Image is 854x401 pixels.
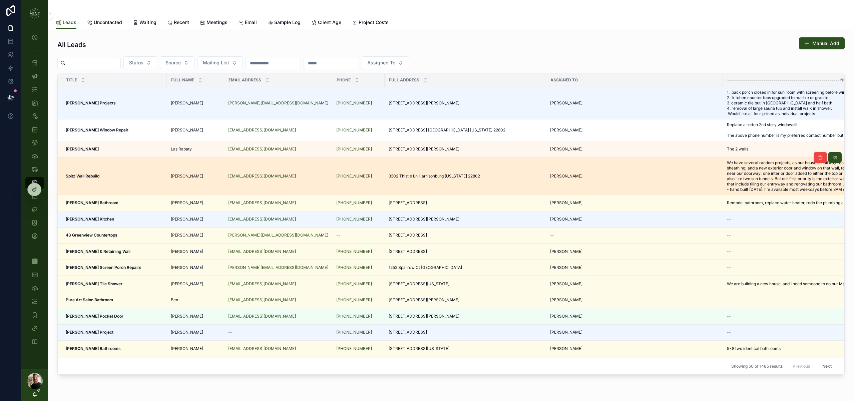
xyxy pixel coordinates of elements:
span: -- [727,330,731,335]
a: [PHONE_NUMBER] [336,200,381,206]
span: [PERSON_NAME] [550,127,582,133]
span: [STREET_ADDRESS][PERSON_NAME] [389,100,459,106]
a: 43 Greenview Countertops [66,233,163,238]
strong: [PERSON_NAME] Screen Porch Repairs [66,265,141,270]
a: [PERSON_NAME][EMAIL_ADDRESS][DOMAIN_NAME] [228,233,328,238]
a: [PHONE_NUMBER] [336,127,381,133]
span: [PERSON_NAME] [171,346,203,351]
button: Select Button [160,56,194,69]
a: [STREET_ADDRESS] [389,330,542,335]
a: [PHONE_NUMBER] [336,281,372,287]
h1: All Leads [57,40,86,49]
strong: [PERSON_NAME] Bathroom [66,200,118,205]
a: [PERSON_NAME] [171,314,220,319]
span: Meetings [206,19,228,26]
span: [PERSON_NAME] [171,233,203,238]
a: [STREET_ADDRESS][US_STATE] [389,346,542,351]
span: [STREET_ADDRESS][PERSON_NAME] [389,314,459,319]
a: [EMAIL_ADDRESS][DOMAIN_NAME] [228,217,296,222]
a: [PERSON_NAME] [171,281,220,287]
a: [PERSON_NAME] [171,249,220,254]
a: Waiting [133,16,156,30]
a: Recent [167,16,189,30]
a: [PERSON_NAME] [550,200,719,206]
span: -- [727,265,731,270]
a: [PERSON_NAME] [171,233,220,238]
a: [PERSON_NAME] [550,100,719,106]
span: [PERSON_NAME] [550,100,582,106]
a: [STREET_ADDRESS][US_STATE] [389,281,542,287]
span: -- [727,297,731,303]
span: [STREET_ADDRESS] [389,200,427,206]
span: [PERSON_NAME] [171,100,203,106]
span: [STREET_ADDRESS] [389,330,427,335]
span: [PERSON_NAME] [171,127,203,133]
a: [PHONE_NUMBER] [336,346,372,351]
span: -- [727,249,731,254]
a: -- [550,233,719,238]
a: Project Costs [352,16,389,30]
a: [PHONE_NUMBER] [336,314,381,319]
a: Ben [171,297,220,303]
span: [PERSON_NAME] [171,314,203,319]
span: Leads [63,19,76,26]
span: [PERSON_NAME] [550,346,582,351]
strong: Spitz Wall Rebuild [66,173,99,178]
a: [PHONE_NUMBER] [336,217,372,222]
button: Manual Add [799,37,845,49]
span: [PERSON_NAME] [550,146,582,152]
a: [PHONE_NUMBER] [336,297,372,303]
a: [EMAIL_ADDRESS][DOMAIN_NAME] [228,314,328,319]
span: [PERSON_NAME] [550,330,582,335]
a: [STREET_ADDRESS] [389,233,542,238]
a: [EMAIL_ADDRESS][DOMAIN_NAME] [228,217,328,222]
a: [STREET_ADDRESS][PERSON_NAME] [389,146,542,152]
a: -- [228,330,328,335]
span: The 2 walls [727,146,748,152]
a: [PHONE_NUMBER] [336,146,381,152]
a: [EMAIL_ADDRESS][DOMAIN_NAME] [228,173,328,179]
a: [EMAIL_ADDRESS][DOMAIN_NAME] [228,346,328,351]
button: Select Button [197,56,243,69]
strong: [PERSON_NAME] & Retaining Wall [66,249,130,254]
a: [EMAIL_ADDRESS][DOMAIN_NAME] [228,249,328,254]
button: Select Button [123,56,157,69]
span: Full Name [171,77,194,83]
a: [PERSON_NAME] Projects [66,100,163,106]
a: [PHONE_NUMBER] [336,217,381,222]
a: [PHONE_NUMBER] [336,100,381,106]
a: Leads [56,16,76,29]
span: [STREET_ADDRESS][US_STATE] [389,281,449,287]
a: [PHONE_NUMBER] [336,346,381,351]
span: Email [245,19,257,26]
a: Meetings [200,16,228,30]
span: Email Address [229,77,261,83]
a: [PERSON_NAME] & Retaining Wall [66,249,163,254]
span: Mailing List [203,59,229,66]
a: [EMAIL_ADDRESS][DOMAIN_NAME] [228,249,296,254]
a: [PERSON_NAME] [171,346,220,351]
span: -- [727,314,731,319]
strong: [PERSON_NAME] Bathrooms [66,346,121,351]
a: [PHONE_NUMBER] [336,281,381,287]
a: [PHONE_NUMBER] [336,200,372,206]
a: [PERSON_NAME][EMAIL_ADDRESS][DOMAIN_NAME] [228,100,328,106]
span: [PERSON_NAME] [171,200,203,206]
a: [PHONE_NUMBER] [336,173,372,179]
span: [STREET_ADDRESS] [389,249,427,254]
span: 1252 Sparrow Ct [GEOGRAPHIC_DATA] [389,265,462,270]
span: [PERSON_NAME] [171,249,203,254]
a: [PERSON_NAME][EMAIL_ADDRESS][DOMAIN_NAME] [228,265,328,270]
a: [EMAIL_ADDRESS][DOMAIN_NAME] [228,314,296,319]
span: Waiting [139,19,156,26]
span: Phone [337,77,351,83]
a: [PERSON_NAME] Bathrooms [66,346,163,351]
a: [PERSON_NAME] [550,314,719,319]
a: [EMAIL_ADDRESS][DOMAIN_NAME] [228,200,328,206]
a: 1252 Sparrow Ct [GEOGRAPHIC_DATA] [389,265,542,270]
a: [PERSON_NAME] [66,146,163,152]
a: [STREET_ADDRESS] [389,200,542,206]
